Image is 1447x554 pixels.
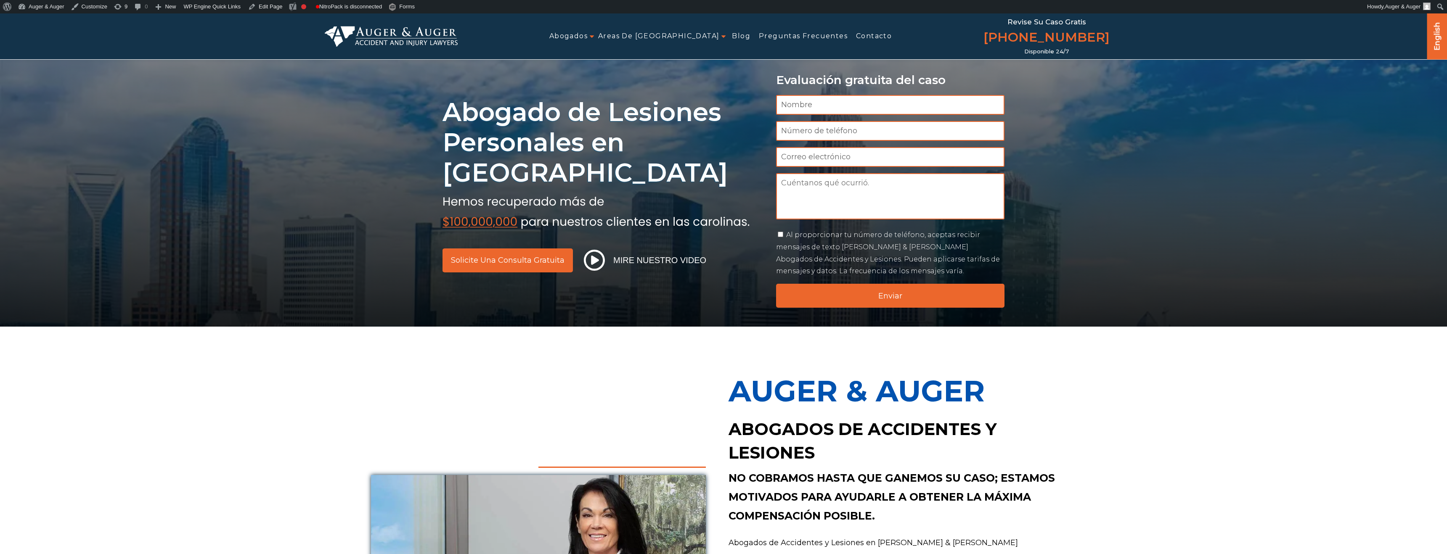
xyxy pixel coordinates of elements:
[581,249,709,271] button: Mire nuestro video
[983,28,1110,48] a: [PHONE_NUMBER]
[1431,13,1444,57] a: English
[1024,48,1069,55] span: Disponible 24/7
[759,27,848,46] a: Preguntas Frecuentes
[776,74,1004,87] p: Evaluación gratuita del caso
[443,192,750,229] img: subtexto
[443,97,766,188] h1: Abogado de Lesiones Personales en [GEOGRAPHIC_DATA]
[549,27,588,46] a: Abogados
[729,469,1076,525] p: No cobramos hasta que ganemos su caso; estamos motivados para ayudarle a obtener la máxima compen...
[776,147,1004,167] input: Correo electrónico
[729,536,1076,549] p: Abogados de Accidentes y Lesiones en [PERSON_NAME] & [PERSON_NAME]
[856,27,892,46] a: Contacto
[729,417,1076,464] h2: Abogados de Accidentes y Lesiones
[598,27,719,46] a: Areas de [GEOGRAPHIC_DATA]
[776,95,1004,115] input: Nombre
[776,231,1000,275] label: Al proporcionar tu número de teléfono, aceptas recibir mensajes de texto [PERSON_NAME] & [PERSON_...
[301,4,306,9] div: Focus keyphrase not set
[1007,18,1086,26] span: Revise su caso gratis
[732,27,750,46] a: Blog
[443,248,573,272] a: Solicite una consulta gratuita
[776,121,1004,141] input: Número de teléfono
[729,364,1076,417] p: Auger & Auger
[325,26,458,46] img: Auger & Auger Accident and Injury Lawyers Logo
[1385,3,1420,10] span: Auger & Auger
[451,256,564,264] span: Solicite una consulta gratuita
[776,284,1004,308] input: Enviar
